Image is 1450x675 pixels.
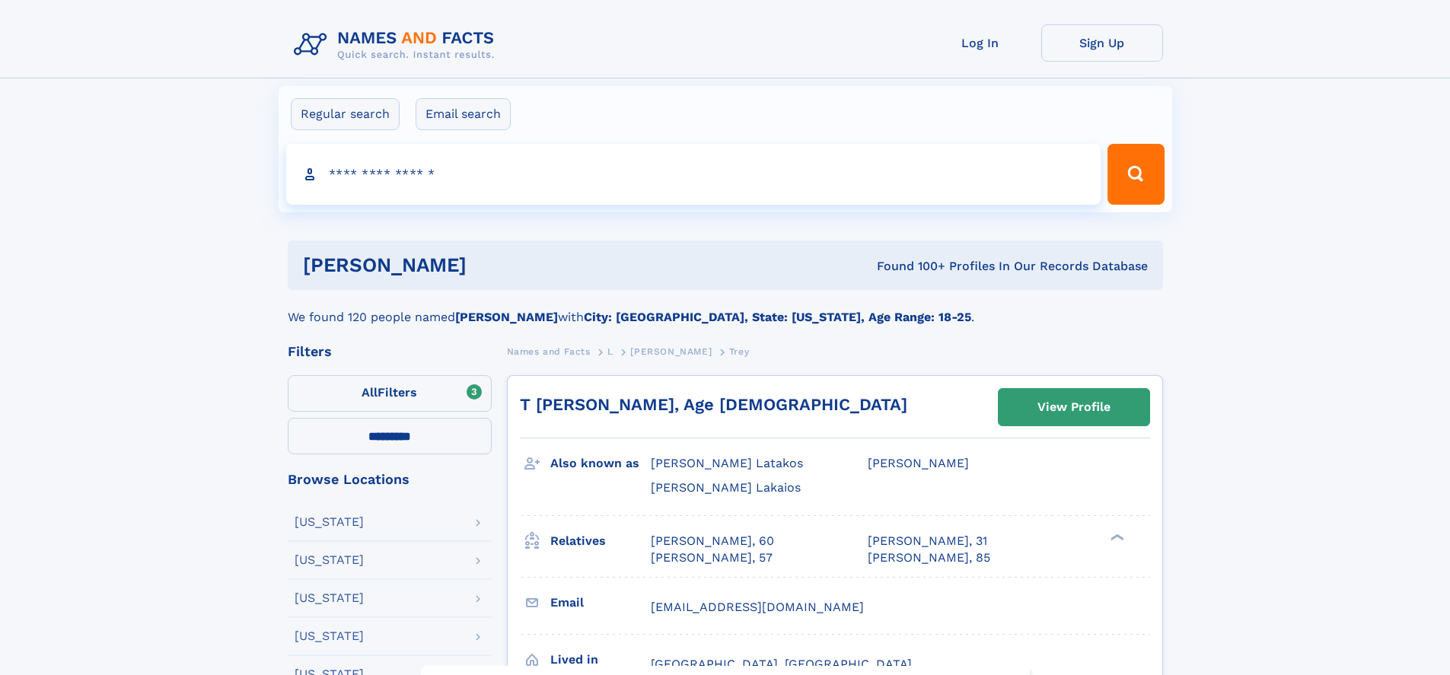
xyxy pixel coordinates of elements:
[288,24,507,65] img: Logo Names and Facts
[868,456,969,470] span: [PERSON_NAME]
[550,528,651,554] h3: Relatives
[550,590,651,616] h3: Email
[288,375,492,412] label: Filters
[303,256,672,275] h1: [PERSON_NAME]
[607,346,613,357] span: L
[607,342,613,361] a: L
[416,98,511,130] label: Email search
[550,647,651,673] h3: Lived in
[288,345,492,358] div: Filters
[729,346,749,357] span: Trey
[868,533,987,549] a: [PERSON_NAME], 31
[651,480,801,495] span: [PERSON_NAME] Lakaios
[651,600,864,614] span: [EMAIL_ADDRESS][DOMAIN_NAME]
[919,24,1041,62] a: Log In
[286,144,1101,205] input: search input
[651,657,912,671] span: [GEOGRAPHIC_DATA], [GEOGRAPHIC_DATA]
[288,290,1163,326] div: We found 120 people named with .
[520,395,907,414] a: T [PERSON_NAME], Age [DEMOGRAPHIC_DATA]
[507,342,591,361] a: Names and Facts
[651,549,773,566] a: [PERSON_NAME], 57
[630,342,712,361] a: [PERSON_NAME]
[999,389,1149,425] a: View Profile
[295,554,364,566] div: [US_STATE]
[288,473,492,486] div: Browse Locations
[295,592,364,604] div: [US_STATE]
[550,451,651,476] h3: Also known as
[651,533,774,549] a: [PERSON_NAME], 60
[295,630,364,642] div: [US_STATE]
[295,516,364,528] div: [US_STATE]
[868,549,990,566] a: [PERSON_NAME], 85
[1107,532,1125,542] div: ❯
[291,98,400,130] label: Regular search
[651,456,803,470] span: [PERSON_NAME] Latakos
[671,258,1148,275] div: Found 100+ Profiles In Our Records Database
[584,310,971,324] b: City: [GEOGRAPHIC_DATA], State: [US_STATE], Age Range: 18-25
[455,310,558,324] b: [PERSON_NAME]
[362,385,378,400] span: All
[630,346,712,357] span: [PERSON_NAME]
[1037,390,1111,425] div: View Profile
[1107,144,1164,205] button: Search Button
[1041,24,1163,62] a: Sign Up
